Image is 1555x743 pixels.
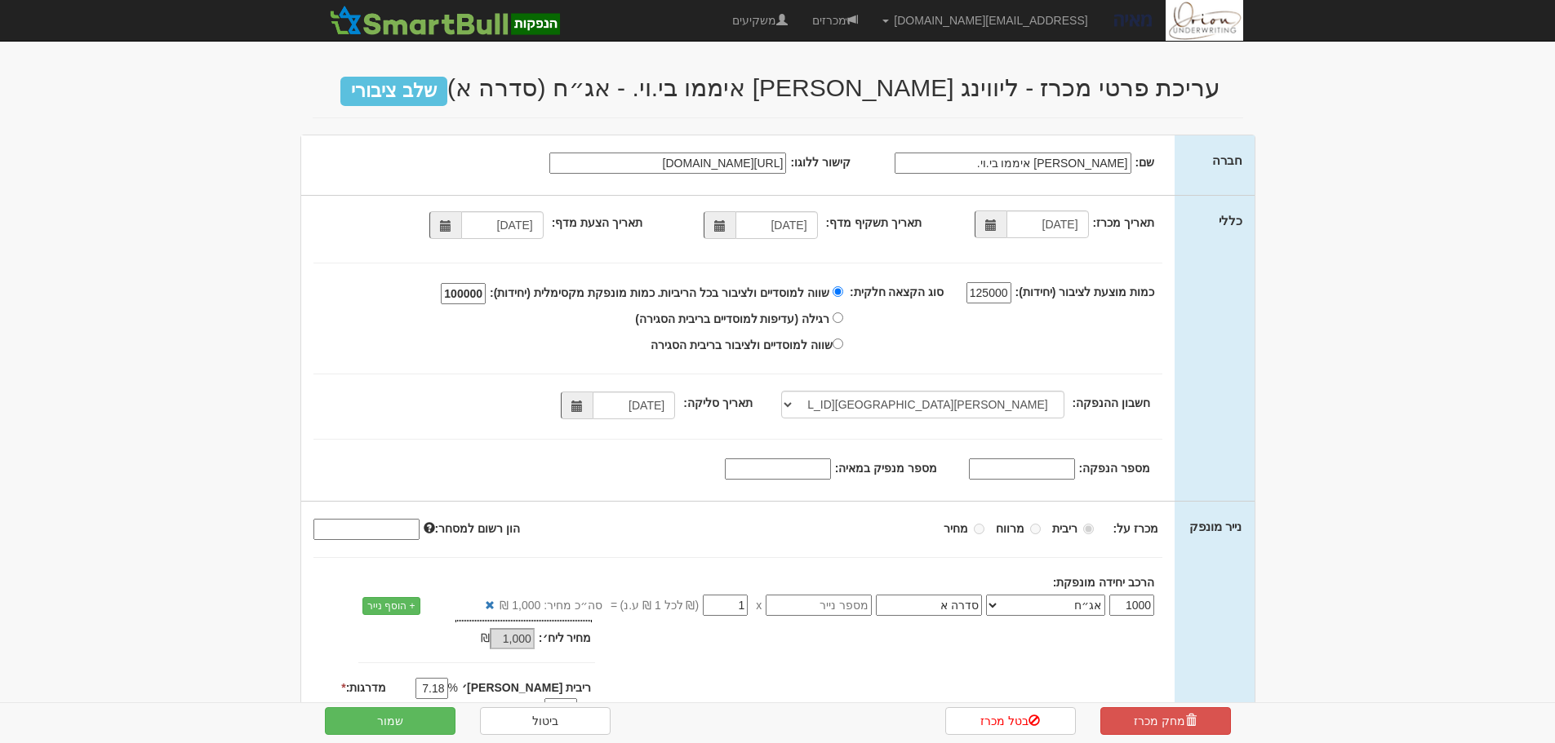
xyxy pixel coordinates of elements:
a: ביטול [480,707,611,735]
label: נייר מונפק [1189,518,1242,535]
span: שלב ציבורי [340,77,447,106]
strong: מחיר [944,522,968,535]
input: שווה למוסדיים ולציבור בכל הריביות. כמות מונפקת מקסימלית (יחידות): [441,283,486,304]
strong: ריבית [1052,522,1077,535]
label: תאריך מכרז: [1093,214,1155,231]
label: ריבית [PERSON_NAME]׳ [462,679,591,696]
span: (₪ לכל 1 ₪ ע.נ) [617,597,699,613]
strong: הרכב יחידה מונפקת: [1053,576,1154,589]
label: תאריך תשקיף מדף: [826,214,922,231]
label: סוג הקצאה חלקית: [850,284,944,300]
label: הון רשום למסחר: [424,520,520,537]
a: + הוסף נייר [362,597,420,615]
input: כמות [1109,595,1154,616]
span: שווה למוסדיים ולציבור בריבית הסגירה [651,338,833,352]
img: SmartBull Logo [325,4,565,37]
input: מחיר * [703,595,748,616]
label: כמות מונפקת מקסימלית (יחידות): [490,285,655,301]
label: כללי [1219,212,1242,229]
label: תאריך סליקה: [683,395,753,411]
span: רגילה (עדיפות למוסדיים בריבית הסגירה) [635,312,829,325]
span: = [611,597,617,613]
label: מדרגות: [341,679,386,696]
label: מחיר ליח׳: [539,630,592,646]
a: בטל מכרז [945,707,1076,735]
span: % [448,679,458,696]
input: מחיר [974,524,984,534]
label: מספר מנפיק במאיה: [835,460,937,476]
input: רגילה (עדיפות למוסדיים בריבית הסגירה) [833,312,843,323]
input: שם הסדרה [876,595,982,616]
input: ריבית [1083,524,1094,534]
span: שווה למוסדיים ולציבור בכל הריביות. [658,286,829,299]
input: מרווח [1030,524,1041,534]
h2: עריכת פרטי מכרז - ליווינג [PERSON_NAME] איממו בי.וי. - אג״ח (סדרה א) [313,74,1243,101]
span: % [577,700,587,716]
label: קישור ללוגו: [790,154,851,170]
label: מספר הנפקה: [1079,460,1151,476]
span: סה״כ מחיר: 1,000 ₪ [500,597,602,613]
input: שווה למוסדיים ולציבור בכל הריביות. כמות מונפקת מקסימלית (יחידות): [833,286,843,297]
strong: מכרז על: [1113,522,1159,535]
span: x [756,597,762,613]
input: שווה למוסדיים ולציבור בריבית הסגירה [833,338,843,349]
label: שם: [1135,154,1155,170]
button: שמור [325,707,455,735]
label: תאריך הצעת מדף: [552,214,642,231]
input: מספר נייר [766,595,872,616]
a: מחק מכרז [1100,707,1231,735]
strong: מרווח [996,522,1024,535]
label: חברה [1212,152,1242,169]
div: ₪ [412,630,539,649]
label: כמות מוצעת לציבור (יחידות): [1015,284,1155,300]
label: חשבון ההנפקה: [1073,395,1151,411]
